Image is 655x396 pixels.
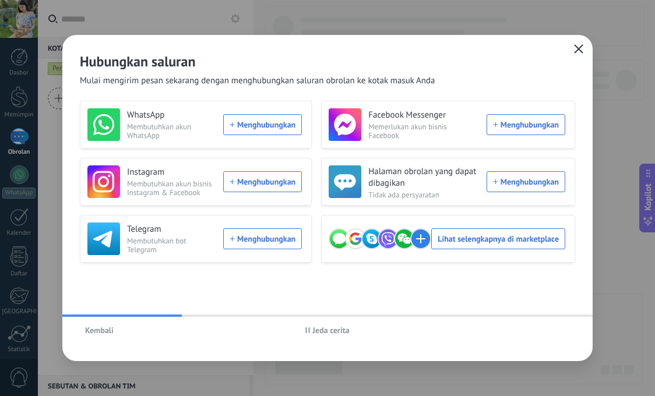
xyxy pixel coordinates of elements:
[127,109,164,121] font: WhatsApp
[80,75,435,86] font: Mulai mengirim pesan sekarang dengan menghubungkan saluran obrolan ke kotak masuk Anda
[368,109,446,121] font: Facebook Messenger
[312,325,349,335] font: Jeda cerita
[368,122,447,140] font: Memerlukan akun bisnis Facebook
[127,224,161,235] font: Telegram
[127,179,212,197] font: Membutuhkan akun bisnis Instagram & Facebook
[127,167,164,178] font: Instagram
[300,321,354,339] button: Jeda cerita
[368,166,476,189] font: Halaman obrolan yang dapat dibagikan
[85,325,114,335] font: Kembali
[80,321,119,339] button: Kembali
[80,52,196,70] font: Hubungkan saluran
[127,236,186,254] font: Membutuhkan bot Telegram
[368,190,439,200] font: Tidak ada persyaratan
[127,122,191,140] font: Membutuhkan akun WhatsApp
